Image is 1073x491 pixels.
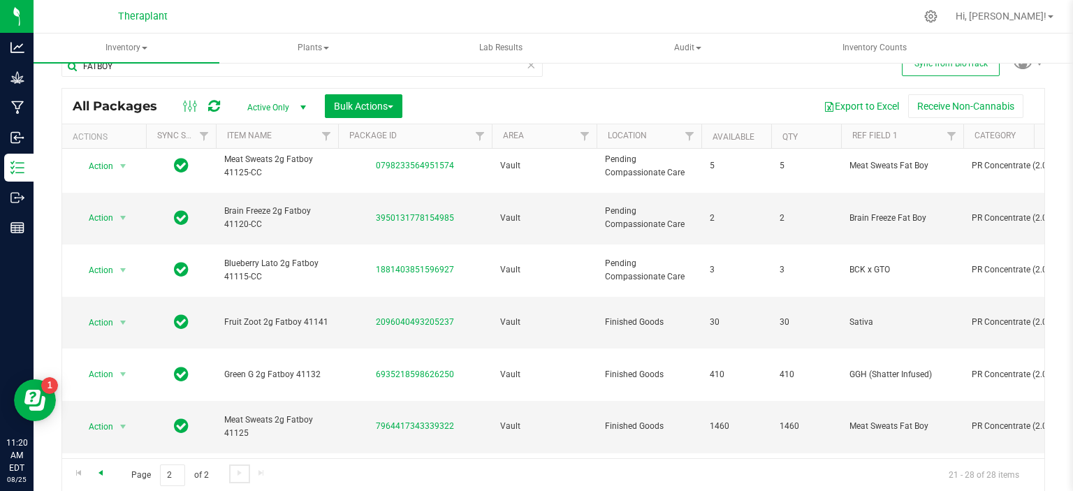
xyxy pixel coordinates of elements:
[914,59,988,68] span: Sync from BioTrack
[10,41,24,54] inline-svg: Analytics
[325,94,402,118] button: Bulk Actions
[376,213,454,223] a: 3950131778154985
[469,124,492,148] a: Filter
[849,420,955,433] span: Meat Sweats Fat Boy
[10,71,24,85] inline-svg: Grow
[76,417,114,437] span: Action
[605,368,693,381] span: Finished Goods
[10,161,24,175] inline-svg: Inventory
[174,312,189,332] span: In Sync
[174,156,189,175] span: In Sync
[115,365,132,384] span: select
[849,159,955,173] span: Meat Sweats Fat Boy
[376,265,454,274] a: 1881403851596927
[227,131,272,140] a: Item Name
[849,263,955,277] span: BCK x GTO
[500,263,588,277] span: Vault
[376,161,454,170] a: 0798233564951574
[10,131,24,145] inline-svg: Inbound
[115,261,132,280] span: select
[224,368,330,381] span: Green G 2g Fatboy 41132
[710,212,763,225] span: 2
[780,212,833,225] span: 2
[815,94,908,118] button: Export to Excel
[10,191,24,205] inline-svg: Outbound
[115,208,132,228] span: select
[376,317,454,327] a: 2096040493205237
[937,464,1030,485] span: 21 - 28 of 28 items
[118,10,168,22] span: Theraplant
[174,365,189,384] span: In Sync
[780,159,833,173] span: 5
[76,156,114,176] span: Action
[780,420,833,433] span: 1460
[119,464,220,486] span: Page of 2
[526,56,536,74] span: Clear
[503,131,524,140] a: Area
[500,316,588,329] span: Vault
[193,124,216,148] a: Filter
[574,124,597,148] a: Filter
[221,34,407,63] a: Plants
[605,257,693,284] span: Pending Compassionate Care
[76,313,114,332] span: Action
[780,368,833,381] span: 410
[14,379,56,421] iframe: Resource center
[824,42,926,54] span: Inventory Counts
[73,132,140,142] div: Actions
[710,263,763,277] span: 3
[849,212,955,225] span: Brain Freeze Fat Boy
[224,153,330,179] span: Meat Sweats 2g Fatboy 41125-CC
[76,208,114,228] span: Action
[460,42,541,54] span: Lab Results
[224,257,330,284] span: Blueberry Lato 2g Fatboy 41115-CC
[780,263,833,277] span: 3
[710,368,763,381] span: 410
[782,132,798,142] a: Qty
[782,34,968,63] a: Inventory Counts
[605,153,693,179] span: Pending Compassionate Care
[500,368,588,381] span: Vault
[678,124,701,148] a: Filter
[376,369,454,379] a: 6935218598626250
[90,464,110,483] a: Go to the previous page
[595,34,780,62] span: Audit
[224,205,330,231] span: Brain Freeze 2g Fatboy 41120-CC
[174,260,189,279] span: In Sync
[73,98,171,114] span: All Packages
[605,316,693,329] span: Finished Goods
[710,159,763,173] span: 5
[334,101,393,112] span: Bulk Actions
[349,131,397,140] a: Package ID
[115,417,132,437] span: select
[849,316,955,329] span: Sativa
[76,365,114,384] span: Action
[852,131,898,140] a: Ref Field 1
[956,10,1046,22] span: Hi, [PERSON_NAME]!
[61,56,543,77] input: Search Package ID, Item Name, SKU, Lot or Part Number...
[41,377,58,394] iframe: Resource center unread badge
[10,101,24,115] inline-svg: Manufacturing
[908,94,1023,118] button: Receive Non-Cannabis
[500,420,588,433] span: Vault
[975,131,1016,140] a: Category
[6,437,27,474] p: 11:20 AM EDT
[115,313,132,332] span: select
[608,131,647,140] a: Location
[76,261,114,280] span: Action
[160,464,185,486] input: 2
[315,124,338,148] a: Filter
[6,474,27,485] p: 08/25
[594,34,780,63] a: Audit
[224,316,330,329] span: Fruit Zoot 2g Fatboy 41141
[780,316,833,329] span: 30
[902,51,1000,76] button: Sync from BioTrack
[605,205,693,231] span: Pending Compassionate Care
[68,464,89,483] a: Go to the first page
[221,34,406,62] span: Plants
[500,212,588,225] span: Vault
[115,156,132,176] span: select
[34,34,219,63] a: Inventory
